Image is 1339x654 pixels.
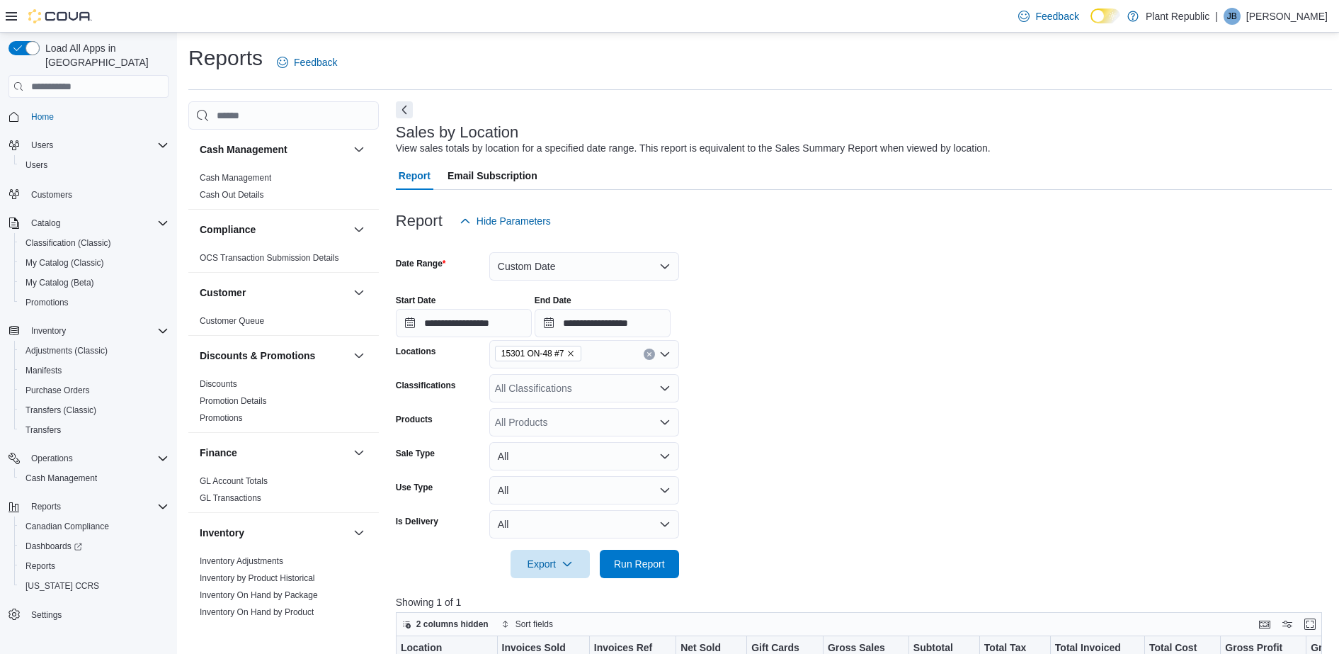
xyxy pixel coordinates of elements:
label: Date Range [396,258,446,269]
span: Classification (Classic) [25,237,111,249]
p: Showing 1 of 1 [396,595,1332,609]
span: Dashboards [25,541,82,552]
button: Reports [14,556,174,576]
button: Finance [200,446,348,460]
a: Customers [25,186,78,203]
span: Promotions [200,412,243,424]
a: Inventory Adjustments [200,556,283,566]
span: Users [25,137,169,154]
span: Canadian Compliance [20,518,169,535]
button: Canadian Compliance [14,517,174,536]
span: Hide Parameters [477,214,551,228]
label: Locations [396,346,436,357]
button: Purchase Orders [14,380,174,400]
span: Promotions [20,294,169,311]
h1: Reports [188,44,263,72]
a: Reports [20,558,61,575]
span: Promotion Details [200,395,267,407]
button: Cash Management [351,141,367,158]
span: Transfers (Classic) [25,405,96,416]
a: Users [20,157,53,174]
a: Feedback [271,48,343,77]
button: Run Report [600,550,679,578]
button: Users [3,135,174,155]
a: GL Transactions [200,493,261,503]
a: Inventory On Hand by Product [200,607,314,617]
button: All [489,510,679,539]
a: Promotion Details [200,396,267,406]
input: Dark Mode [1090,9,1120,23]
button: Clear input [644,349,655,360]
button: Operations [3,449,174,468]
span: [US_STATE] CCRS [25,580,99,592]
button: Customer [351,284,367,301]
button: Open list of options [659,417,671,428]
button: Enter fullscreen [1301,616,1318,633]
span: Inventory [25,322,169,339]
span: Feedback [1035,9,1078,23]
a: Cash Management [20,470,103,487]
span: Inventory by Product Historical [200,573,315,584]
span: Sort fields [515,619,553,630]
span: Reports [25,560,55,572]
a: Classification (Classic) [20,235,117,252]
button: [US_STATE] CCRS [14,576,174,596]
span: Catalog [25,215,169,232]
a: Purchase Orders [20,382,96,399]
button: Classification (Classic) [14,233,174,253]
button: Remove 15301 ON-48 #7 from selection in this group [566,349,575,358]
h3: Sales by Location [396,124,519,141]
a: Settings [25,607,67,624]
a: Home [25,108,59,125]
a: Promotions [200,413,243,423]
span: Users [20,157,169,174]
h3: Compliance [200,222,256,237]
button: Transfers [14,420,174,440]
span: Washington CCRS [20,577,169,594]
span: Canadian Compliance [25,521,109,532]
button: Customer [200,286,348,300]
a: Transfers [20,422,67,439]
button: Reports [3,497,174,517]
span: Reports [20,558,169,575]
span: Inventory Adjustments [200,556,283,567]
button: Finance [351,444,367,461]
button: Inventory [25,322,72,339]
span: Transfers [20,422,169,439]
span: My Catalog (Classic) [25,257,104,269]
a: Transfers (Classic) [20,402,102,419]
div: Discounts & Promotions [188,376,379,432]
span: Customer Queue [200,315,264,327]
span: Cash Out Details [200,189,264,201]
button: Cash Management [200,142,348,157]
span: Users [25,159,47,171]
a: Customer Queue [200,316,264,326]
label: Products [396,414,433,425]
span: Discounts [200,378,237,390]
span: My Catalog (Classic) [20,254,169,271]
span: My Catalog (Beta) [25,277,94,288]
span: Manifests [20,362,169,379]
a: Inventory On Hand by Package [200,590,318,600]
span: Email Subscription [448,162,537,190]
button: Catalog [25,215,66,232]
a: Discounts [200,379,237,389]
button: Export [511,550,590,578]
a: GL Account Totals [200,476,268,486]
button: Users [25,137,59,154]
label: End Date [535,295,571,306]
span: Purchase Orders [20,382,169,399]
p: [PERSON_NAME] [1246,8,1328,25]
span: Transfers (Classic) [20,402,169,419]
span: Adjustments (Classic) [20,342,169,359]
button: 2 columns hidden [397,616,494,633]
button: All [489,442,679,470]
span: Feedback [294,55,337,69]
button: Inventory [200,526,348,540]
div: Justin Berg [1224,8,1241,25]
button: Custom Date [489,252,679,281]
span: Operations [31,453,73,464]
span: Customers [31,189,72,201]
input: Press the down key to open a popover containing a calendar. [396,309,532,337]
span: OCS Transaction Submission Details [200,252,339,264]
